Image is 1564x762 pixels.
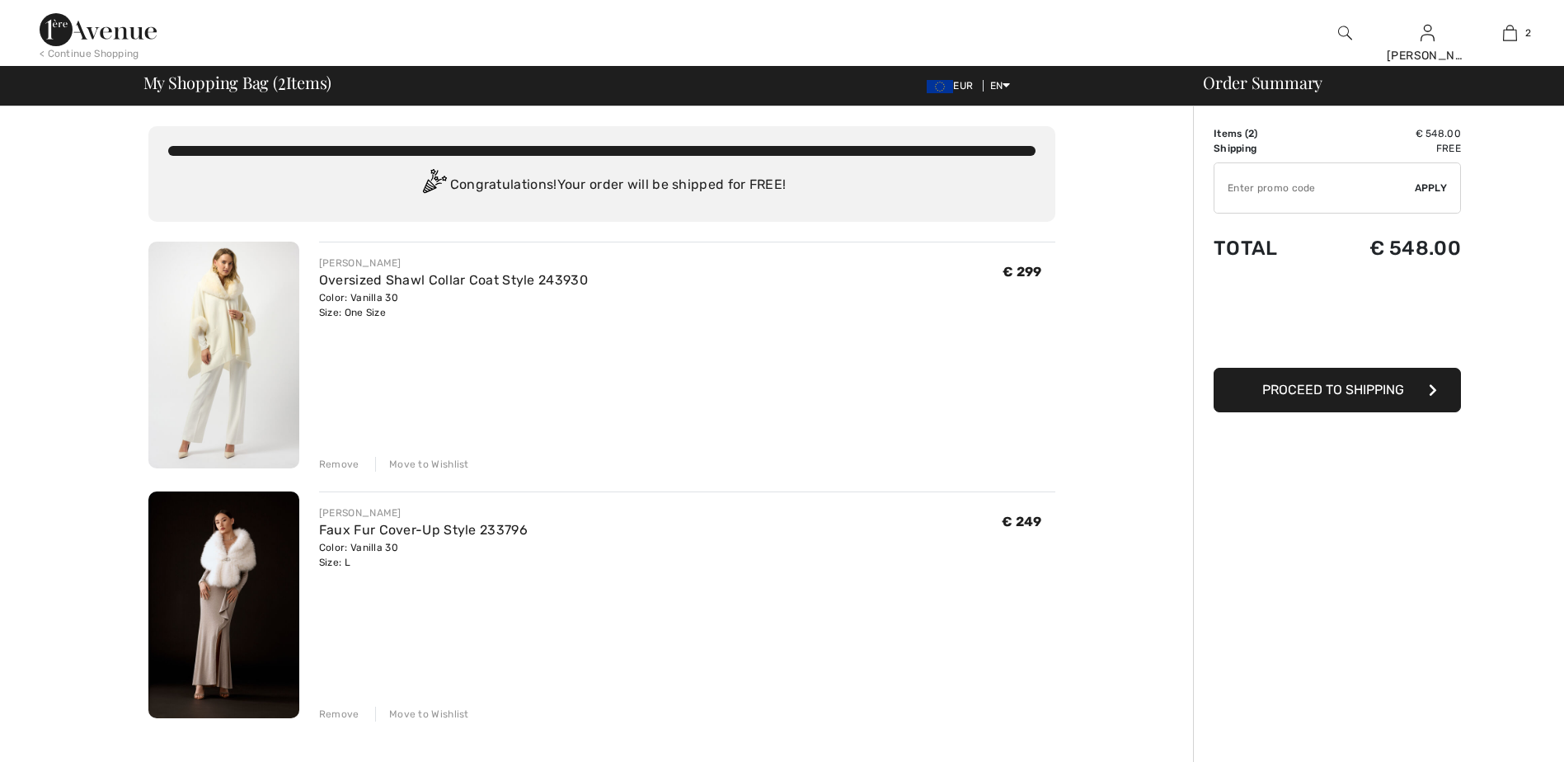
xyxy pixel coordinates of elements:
[319,522,528,538] a: Faux Fur Cover-Up Style 233796
[375,457,469,472] div: Move to Wishlist
[1421,23,1435,43] img: My Info
[319,506,528,520] div: [PERSON_NAME]
[319,457,359,472] div: Remove
[1262,382,1404,397] span: Proceed to Shipping
[40,46,139,61] div: < Continue Shopping
[40,13,157,46] img: 1ère Avenue
[1315,141,1461,156] td: Free
[990,80,1011,92] span: EN
[148,242,299,468] img: Oversized Shawl Collar Coat Style 243930
[1387,47,1468,64] div: [PERSON_NAME]
[319,256,588,270] div: [PERSON_NAME]
[1214,368,1461,412] button: Proceed to Shipping
[1214,220,1315,276] td: Total
[1183,74,1554,91] div: Order Summary
[1415,181,1448,195] span: Apply
[375,707,469,722] div: Move to Wishlist
[148,492,299,718] img: Faux Fur Cover-Up Style 233796
[319,290,588,320] div: Color: Vanilla 30 Size: One Size
[1214,126,1315,141] td: Items ( )
[168,169,1036,202] div: Congratulations! Your order will be shipped for FREE!
[1214,163,1415,213] input: Promo code
[1338,23,1352,43] img: search the website
[319,707,359,722] div: Remove
[1002,514,1042,529] span: € 249
[143,74,332,91] span: My Shopping Bag ( Items)
[1315,126,1461,141] td: € 548.00
[1214,141,1315,156] td: Shipping
[1421,25,1435,40] a: Sign In
[1003,264,1042,280] span: € 299
[1214,276,1461,362] iframe: PayPal
[927,80,979,92] span: EUR
[927,80,953,93] img: Euro
[1315,220,1461,276] td: € 548.00
[319,272,588,288] a: Oversized Shawl Collar Coat Style 243930
[417,169,450,202] img: Congratulation2.svg
[1525,26,1531,40] span: 2
[319,540,528,570] div: Color: Vanilla 30 Size: L
[1469,23,1550,43] a: 2
[278,70,286,92] span: 2
[1503,23,1517,43] img: My Bag
[1248,128,1254,139] span: 2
